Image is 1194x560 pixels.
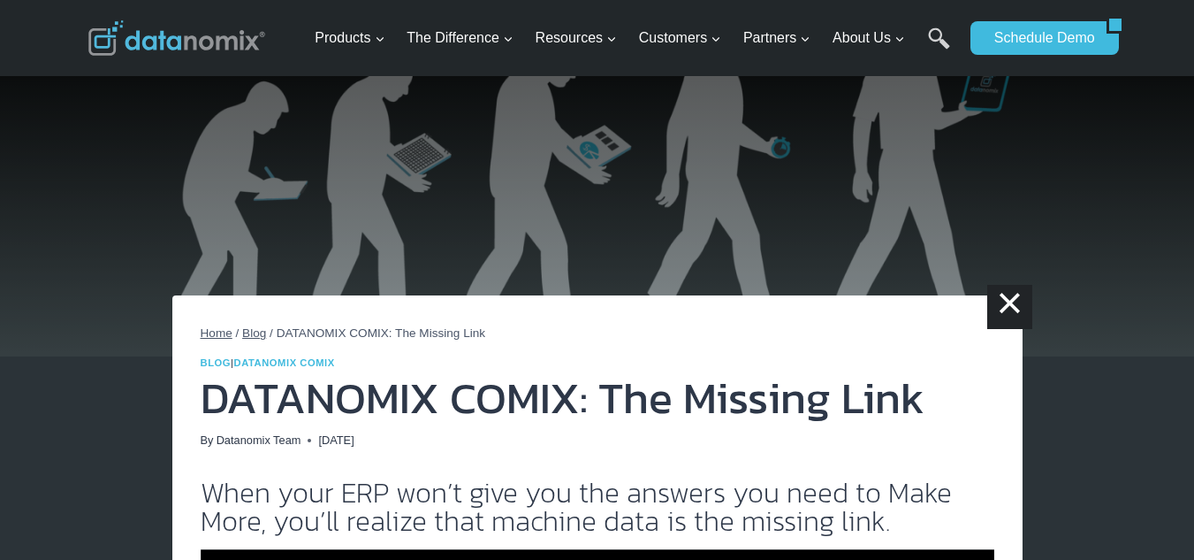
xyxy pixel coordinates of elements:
a: Schedule Demo [970,21,1107,55]
a: Datanomix Team [217,433,301,447]
span: By [201,432,214,449]
h1: DATANOMIX COMIX: The Missing Link [201,376,994,420]
a: Blog [242,326,266,340]
nav: Breadcrumbs [201,324,994,343]
a: Blog [201,357,232,368]
h2: When your ERP won’t give you the answers you need to Make More, you’ll realize that machine data ... [201,479,994,535]
span: / [236,326,240,340]
span: / [270,326,273,340]
a: Datanomix Comix [234,357,335,368]
span: Partners [743,27,810,50]
img: Datanomix [88,20,265,56]
span: Resources [536,27,617,50]
time: [DATE] [318,432,354,449]
a: Search [928,27,950,67]
nav: Primary Navigation [308,10,962,67]
span: Products [315,27,384,50]
span: The Difference [407,27,513,50]
span: About Us [833,27,905,50]
a: × [987,285,1031,329]
a: Home [201,326,232,340]
span: Customers [639,27,721,50]
span: | [201,357,335,368]
span: DATANOMIX COMIX: The Missing Link [277,326,485,340]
